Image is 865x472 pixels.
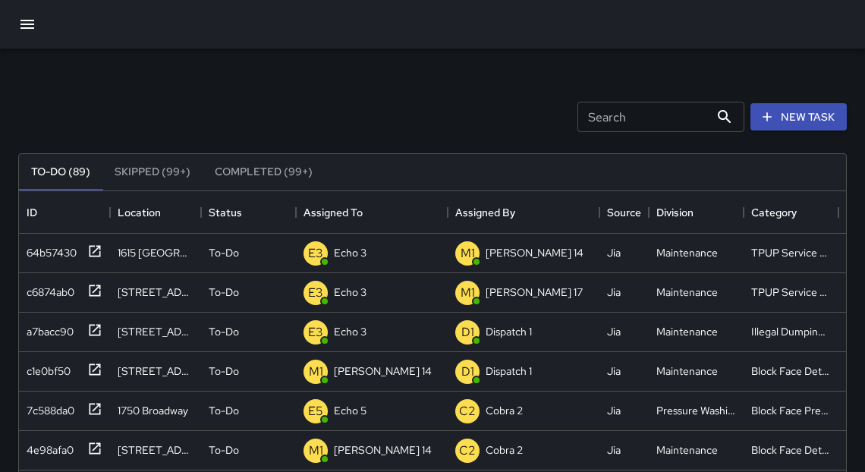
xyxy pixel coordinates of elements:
[209,442,239,458] p: To-Do
[461,323,474,341] p: D1
[209,363,239,379] p: To-Do
[656,285,718,300] div: Maintenance
[209,324,239,339] p: To-Do
[334,442,432,458] p: [PERSON_NAME] 14
[607,285,621,300] div: Jia
[19,154,102,190] button: To-Do (89)
[607,363,621,379] div: Jia
[486,403,523,418] p: Cobra 2
[20,239,77,260] div: 64b57430
[110,191,201,234] div: Location
[309,442,323,460] p: M1
[656,191,694,234] div: Division
[486,285,583,300] p: [PERSON_NAME] 17
[486,442,523,458] p: Cobra 2
[209,285,239,300] p: To-Do
[308,323,323,341] p: E3
[461,244,475,263] p: M1
[203,154,325,190] button: Completed (99+)
[309,363,323,381] p: M1
[656,363,718,379] div: Maintenance
[118,403,188,418] div: 1750 Broadway
[20,397,74,418] div: 7c588da0
[19,191,110,234] div: ID
[455,191,515,234] div: Assigned By
[304,191,363,234] div: Assigned To
[750,103,847,131] button: New Task
[102,154,203,190] button: Skipped (99+)
[118,285,193,300] div: 2295 Broadway
[486,363,532,379] p: Dispatch 1
[751,363,831,379] div: Block Face Detailed
[649,191,744,234] div: Division
[607,442,621,458] div: Jia
[209,191,242,234] div: Status
[334,363,432,379] p: [PERSON_NAME] 14
[296,191,448,234] div: Assigned To
[334,403,366,418] p: Echo 5
[751,191,797,234] div: Category
[448,191,599,234] div: Assigned By
[20,278,74,300] div: c6874ab0
[607,324,621,339] div: Jia
[461,363,474,381] p: D1
[118,442,193,458] div: 902 Washington Street
[744,191,838,234] div: Category
[118,245,193,260] div: 1615 Broadway
[118,191,161,234] div: Location
[751,285,831,300] div: TPUP Service Requested
[20,318,74,339] div: a7bacc90
[118,363,193,379] div: 1501 Broadway
[607,403,621,418] div: Jia
[118,324,193,339] div: 1707 Webster Street
[607,191,641,234] div: Source
[209,245,239,260] p: To-Do
[751,403,831,418] div: Block Face Pressure Washed
[209,403,239,418] p: To-Do
[334,324,366,339] p: Echo 3
[599,191,649,234] div: Source
[308,402,323,420] p: E5
[334,245,366,260] p: Echo 3
[461,284,475,302] p: M1
[486,324,532,339] p: Dispatch 1
[308,284,323,302] p: E3
[20,436,74,458] div: 4e98afa0
[20,357,71,379] div: c1e0bf50
[308,244,323,263] p: E3
[459,402,476,420] p: C2
[751,324,831,339] div: Illegal Dumping Removed
[656,442,718,458] div: Maintenance
[656,324,718,339] div: Maintenance
[656,245,718,260] div: Maintenance
[751,442,831,458] div: Block Face Detailed
[486,245,583,260] p: [PERSON_NAME] 14
[751,245,831,260] div: TPUP Service Requested
[27,191,37,234] div: ID
[656,403,736,418] div: Pressure Washing
[607,245,621,260] div: Jia
[459,442,476,460] p: C2
[334,285,366,300] p: Echo 3
[201,191,296,234] div: Status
